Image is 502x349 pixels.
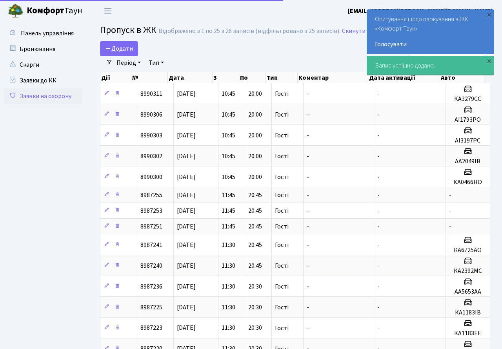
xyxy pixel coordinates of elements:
h5: КА2392МС [449,267,487,275]
th: Авто [440,72,484,83]
a: Заявки на охорону [4,88,82,104]
span: - [307,206,309,215]
span: - [377,90,380,98]
span: Пропуск в ЖК [100,23,156,37]
b: Комфорт [27,4,64,17]
span: - [377,131,380,140]
span: 20:00 [248,173,262,181]
span: - [377,303,380,312]
th: № [131,72,168,83]
h5: КА3279СС [449,95,487,103]
th: Дата [168,72,213,83]
span: 10:45 [222,131,235,140]
span: Гості [275,111,289,118]
span: - [377,241,380,249]
span: Гості [275,325,289,331]
span: Таун [27,4,82,18]
span: 11:45 [222,206,235,215]
span: 20:00 [248,152,262,161]
span: Гості [275,153,289,159]
span: Гості [275,174,289,180]
span: 8987240 [140,261,162,270]
th: З [213,72,239,83]
span: - [307,324,309,333]
span: [DATE] [177,90,196,98]
span: 8990302 [140,152,162,161]
span: [DATE] [177,110,196,119]
span: [DATE] [177,261,196,270]
span: 20:00 [248,90,262,98]
a: Панель управління [4,26,82,41]
span: 20:00 [248,110,262,119]
span: [DATE] [177,241,196,249]
span: - [307,241,309,249]
span: [DATE] [177,282,196,291]
span: 20:45 [248,261,262,270]
span: - [307,173,309,181]
span: [DATE] [177,173,196,181]
h5: КА0466НО [449,179,487,186]
b: [EMAIL_ADDRESS][PERSON_NAME][DOMAIN_NAME] [348,7,493,15]
span: - [377,206,380,215]
h5: АА2049ІВ [449,158,487,165]
span: 20:30 [248,324,262,333]
div: × [485,57,493,65]
h5: КА1183ІВ [449,309,487,316]
span: 20:45 [248,222,262,231]
span: - [449,206,451,215]
span: - [307,191,309,199]
span: Гості [275,223,289,230]
span: - [307,110,309,119]
span: 10:45 [222,90,235,98]
div: Відображено з 1 по 25 з 26 записів (відфільтровано з 25 записів). [158,27,340,35]
span: Гості [275,304,289,311]
a: Заявки до КК [4,73,82,88]
span: - [377,222,380,231]
span: [DATE] [177,131,196,140]
span: - [307,222,309,231]
span: 20:00 [248,131,262,140]
span: 11:30 [222,324,235,333]
span: 8987236 [140,282,162,291]
span: - [377,173,380,181]
span: - [307,261,309,270]
span: 10:45 [222,152,235,161]
span: 20:45 [248,206,262,215]
span: Гості [275,242,289,248]
span: [DATE] [177,303,196,312]
span: 11:30 [222,282,235,291]
span: - [307,131,309,140]
span: 11:45 [222,191,235,199]
span: 8990300 [140,173,162,181]
span: 20:45 [248,191,262,199]
span: Гості [275,132,289,139]
h5: КА6725АО [449,247,487,254]
div: Опитування щодо паркування в ЖК «Комфорт Таун» [367,10,494,54]
span: 8987223 [140,324,162,333]
span: [DATE] [177,206,196,215]
th: Тип [266,72,297,83]
th: Дата активації [368,72,440,83]
h5: АІ1793РО [449,116,487,124]
h5: АІ3197РС [449,137,487,144]
div: × [485,11,493,18]
span: 11:45 [222,222,235,231]
h5: АА5653АА [449,288,487,296]
span: 8987241 [140,241,162,249]
span: Гості [275,208,289,214]
span: [DATE] [177,191,196,199]
a: Скарги [4,57,82,73]
span: - [307,90,309,98]
span: - [449,222,451,231]
span: [DATE] [177,152,196,161]
span: - [377,261,380,270]
span: 11:30 [222,303,235,312]
span: 8990311 [140,90,162,98]
span: 8987225 [140,303,162,312]
span: Гості [275,91,289,97]
span: - [449,191,451,199]
a: Тип [146,56,167,69]
span: - [377,152,380,161]
span: - [307,282,309,291]
span: Гості [275,263,289,269]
